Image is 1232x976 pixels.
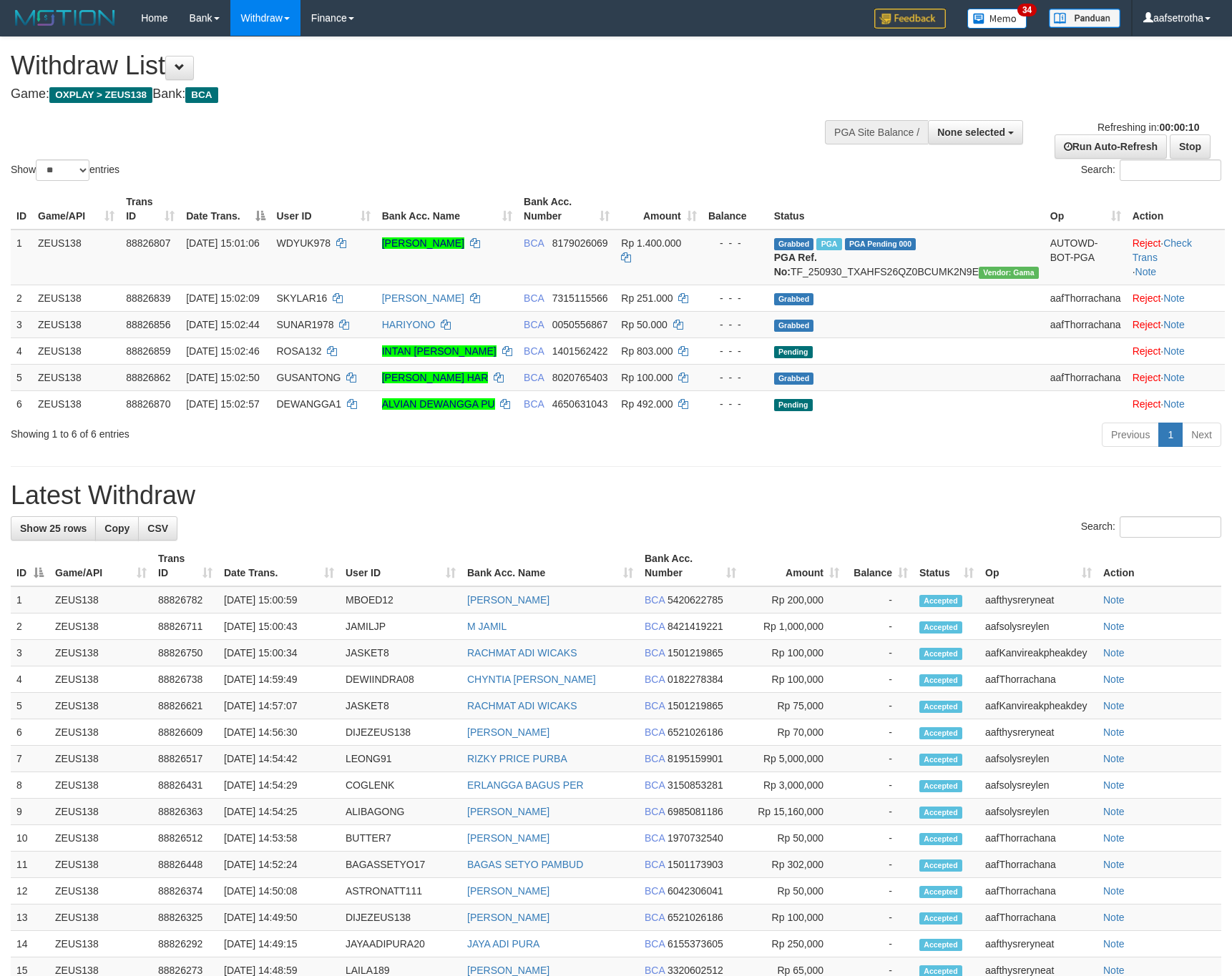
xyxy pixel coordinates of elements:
[11,285,32,311] td: 2
[218,546,340,586] th: Date Trans.: activate to sort column ascending
[1127,337,1225,364] td: ·
[271,189,376,230] th: User ID: activate to sort column ascending
[152,640,218,666] td: 88826750
[152,546,218,586] th: Trans ID: activate to sort column ascending
[467,806,549,817] a: [PERSON_NAME]
[1127,189,1225,230] th: Action
[1102,423,1159,447] a: Previous
[152,586,218,613] td: 88826782
[32,311,120,337] td: ZEUS138
[467,885,549,897] a: [PERSON_NAME]
[1127,285,1225,311] td: ·
[1133,345,1161,357] a: Reject
[218,693,340,719] td: [DATE] 14:57:07
[11,852,49,878] td: 11
[919,674,962,686] span: Accepted
[552,345,608,357] span: Copy 1401562422 to clipboard
[1163,345,1185,357] a: Note
[467,753,567,764] a: RIZKY PRICE PURBA
[1170,134,1211,159] a: Stop
[11,516,96,541] a: Show 25 rows
[11,337,32,364] td: 4
[467,726,549,738] a: [PERSON_NAME]
[340,719,461,746] td: DIJEZEUS138
[376,189,518,230] th: Bank Acc. Name: activate to sort column ascending
[20,523,87,534] span: Show 25 rows
[979,640,1097,666] td: aafKanvireakpheakdey
[742,693,845,719] td: Rp 75,000
[919,807,962,819] span: Accepted
[1133,237,1161,249] a: Reject
[645,726,665,738] span: BCA
[467,859,583,870] a: BAGAS SETYO PAMBUD
[104,523,129,534] span: Copy
[11,586,49,613] td: 1
[668,674,723,685] span: Copy 0182278384 to clipboard
[277,372,341,383] span: GUSANTONG
[774,293,814,305] span: Grabbed
[218,666,340,693] td: [DATE] 14:59:49
[1127,311,1225,337] td: ·
[621,292,673,304] span: Rp 251.000
[218,852,340,878] td: [DATE] 14:52:24
[621,345,673,357] span: Rp 803.000
[742,586,845,613] td: Rp 200,000
[11,693,49,719] td: 5
[1045,189,1127,230] th: Op: activate to sort column ascending
[1163,319,1185,330] a: Note
[1182,423,1221,447] a: Next
[382,292,464,304] a: [PERSON_NAME]
[277,237,331,249] span: WDYUK978
[467,912,549,923] a: [PERSON_NAME]
[11,546,49,586] th: ID: activate to sort column descending
[1103,753,1125,764] a: Note
[845,693,914,719] td: -
[11,666,49,693] td: 4
[186,237,259,249] span: [DATE] 15:01:06
[919,595,962,607] span: Accepted
[126,292,170,304] span: 88826839
[552,292,608,304] span: Copy 7315115566 to clipboard
[467,594,549,606] a: [PERSON_NAME]
[742,772,845,799] td: Rp 3,000,000
[774,320,814,332] span: Grabbed
[218,586,340,613] td: [DATE] 15:00:59
[180,189,270,230] th: Date Trans.: activate to sort column descending
[152,613,218,640] td: 88826711
[340,666,461,693] td: DEWIINDRA08
[1103,965,1125,976] a: Note
[1159,122,1199,133] strong: 00:00:10
[774,399,813,411] span: Pending
[668,647,723,659] span: Copy 1501219865 to clipboard
[708,397,763,411] div: - - -
[645,674,665,685] span: BCA
[524,372,544,383] span: BCA
[49,586,152,613] td: ZEUS138
[49,666,152,693] td: ZEUS138
[1163,372,1185,383] a: Note
[32,189,120,230] th: Game/API: activate to sort column ascending
[645,647,665,659] span: BCA
[152,746,218,772] td: 88826517
[919,701,962,713] span: Accepted
[919,833,962,845] span: Accepted
[11,230,32,285] td: 1
[845,613,914,640] td: -
[277,292,328,304] span: SKYLAR16
[919,780,962,792] span: Accepted
[11,481,1221,510] h1: Latest Withdraw
[49,613,152,640] td: ZEUS138
[1103,700,1125,711] a: Note
[152,772,218,799] td: 88826431
[639,546,742,586] th: Bank Acc. Number: activate to sort column ascending
[1103,779,1125,791] a: Note
[1055,134,1167,159] a: Run Auto-Refresh
[645,621,665,632] span: BCA
[340,693,461,719] td: JASKET8
[340,746,461,772] td: LEONG91
[774,373,814,385] span: Grabbed
[340,799,461,825] td: ALIBAGONG
[467,938,539,950] a: JAYA ADI PURA
[645,859,665,870] span: BCA
[382,319,436,330] a: HARIYONO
